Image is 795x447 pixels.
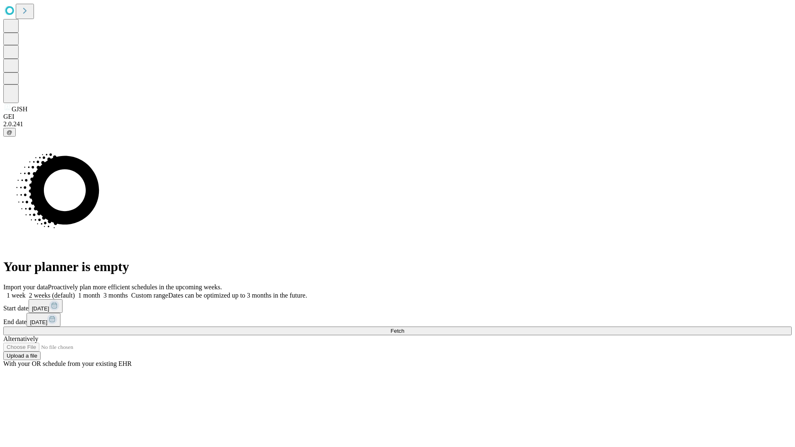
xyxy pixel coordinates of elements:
div: 2.0.241 [3,120,792,128]
button: [DATE] [26,313,60,327]
span: [DATE] [32,305,49,312]
span: Fetch [390,328,404,334]
h1: Your planner is empty [3,259,792,274]
span: GJSH [12,106,27,113]
span: @ [7,129,12,135]
span: 1 month [78,292,100,299]
span: Dates can be optimized up to 3 months in the future. [168,292,307,299]
div: Start date [3,299,792,313]
button: Fetch [3,327,792,335]
button: Upload a file [3,351,41,360]
span: Import your data [3,284,48,291]
span: Custom range [131,292,168,299]
span: [DATE] [30,319,47,325]
span: 1 week [7,292,26,299]
span: Alternatively [3,335,38,342]
div: GEI [3,113,792,120]
button: [DATE] [29,299,63,313]
span: Proactively plan more efficient schedules in the upcoming weeks. [48,284,222,291]
span: 2 weeks (default) [29,292,75,299]
div: End date [3,313,792,327]
button: @ [3,128,16,137]
span: 3 months [104,292,128,299]
span: With your OR schedule from your existing EHR [3,360,132,367]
